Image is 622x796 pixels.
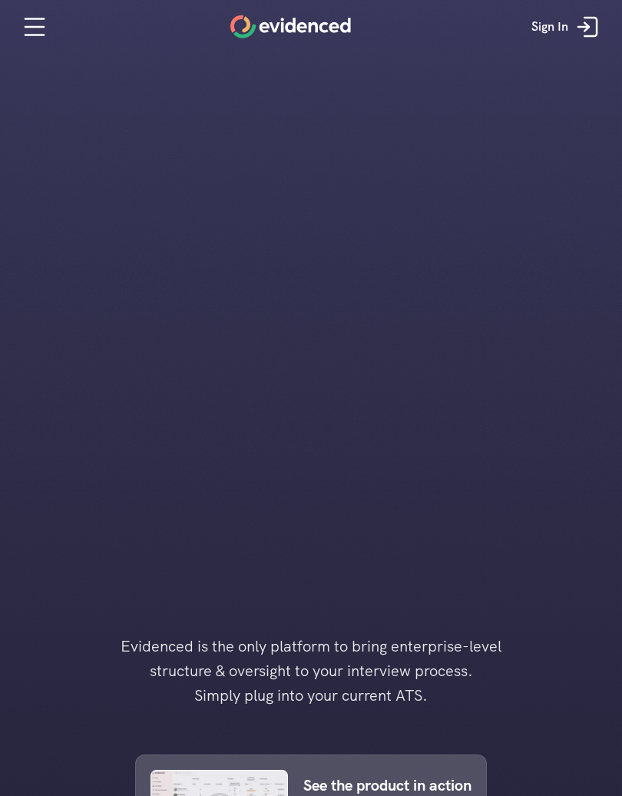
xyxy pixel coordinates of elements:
[223,164,399,208] h1: Run interviews you can rely on.
[520,4,614,50] a: Sign In
[531,17,568,37] p: Sign In
[96,634,526,708] h4: Evidenced is the only platform to bring enterprise-level structure & oversight to your interview ...
[230,15,351,38] a: Home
